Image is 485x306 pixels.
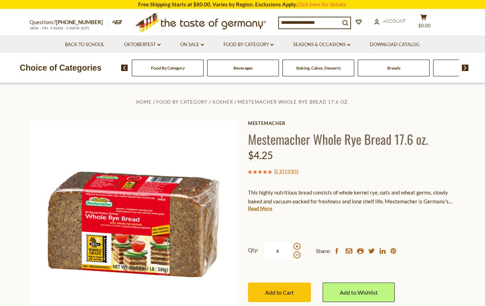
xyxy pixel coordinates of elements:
a: Account [374,17,406,25]
span: MON - FRI, 9:00AM - 5:00PM (EST) [29,26,90,30]
a: Breads [387,65,400,71]
img: previous arrow [121,65,128,71]
a: Food By Category [223,41,274,49]
span: Share: [316,247,331,256]
h1: Mestemacher Whole Rye Bread 17.6 oz. [248,131,456,147]
a: Kosher [212,99,233,105]
a: Seasons & Occasions [293,41,350,49]
span: Add to Cart [265,289,294,296]
a: Back to School [65,41,104,49]
span: $0.00 [418,23,431,28]
a: On Sale [180,41,204,49]
a: [PHONE_NUMBER] [56,19,103,25]
a: Download Catalog [370,41,420,49]
input: Qty: [263,241,292,261]
button: Add to Cart [248,283,311,302]
a: 3 Reviews [276,168,297,175]
a: Add to Wishlist [323,283,395,302]
a: Read More [248,205,272,212]
strong: Qty: [248,246,259,255]
img: next arrow [462,65,469,71]
span: ( ) [274,168,298,175]
a: Mestemacher Whole Rye Bread 17.6 oz. [238,99,349,105]
a: Food By Category [151,65,185,71]
a: Baking, Cakes, Desserts [296,65,341,71]
p: This highly nutritious bread consists of whole kernel rye, oats and wheat germs, slowly baked and... [248,188,456,206]
span: Account [383,18,406,24]
a: Home [136,99,152,105]
p: Questions? [29,18,108,27]
a: Oktoberfest [124,41,161,49]
a: Food By Category [156,99,208,105]
button: $0.00 [413,14,435,32]
a: Mestemacher [248,120,456,126]
span: $4.25 [248,149,273,161]
a: Click here for details. [297,1,347,7]
a: Beverages [233,65,253,71]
